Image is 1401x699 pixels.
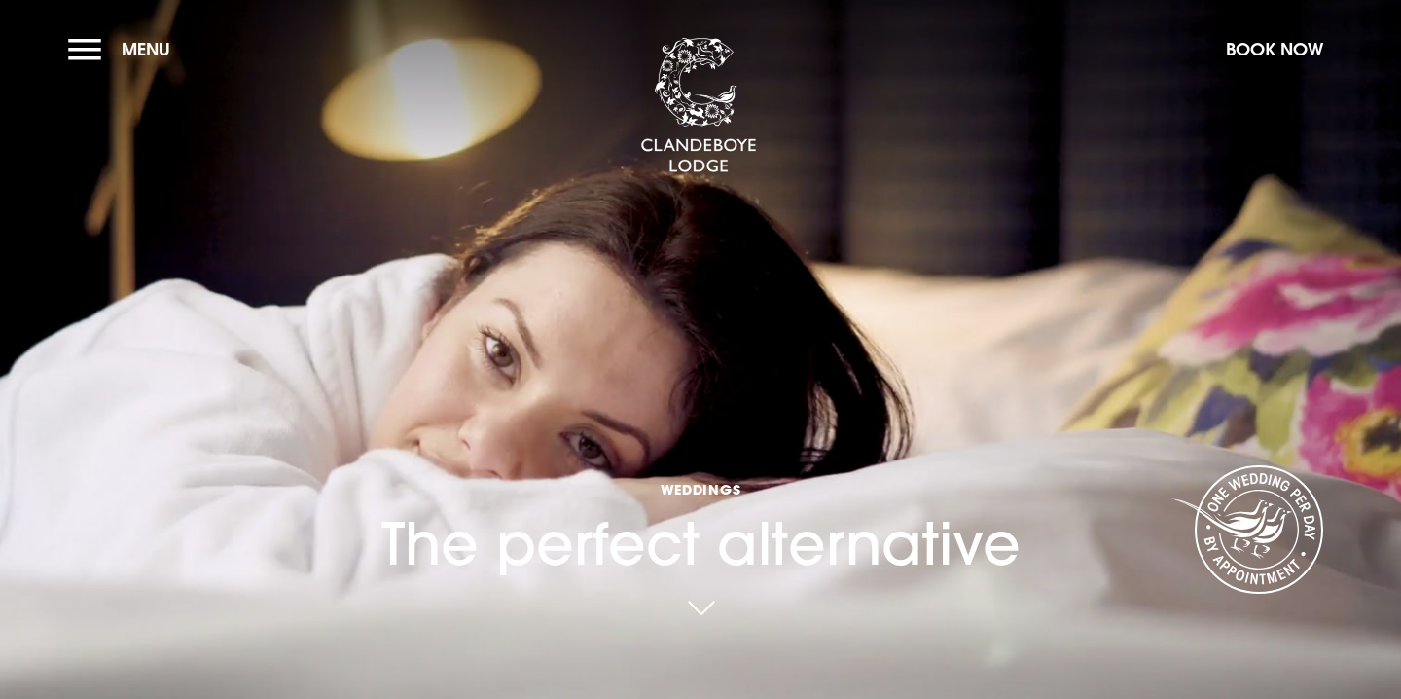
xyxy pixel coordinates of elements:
[1216,28,1333,70] button: Book Now
[381,480,1021,498] span: Weddings
[122,38,170,60] span: Menu
[640,38,757,174] img: Clandeboye Lodge
[381,393,1021,578] h1: The perfect alternative
[68,28,180,70] button: Menu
